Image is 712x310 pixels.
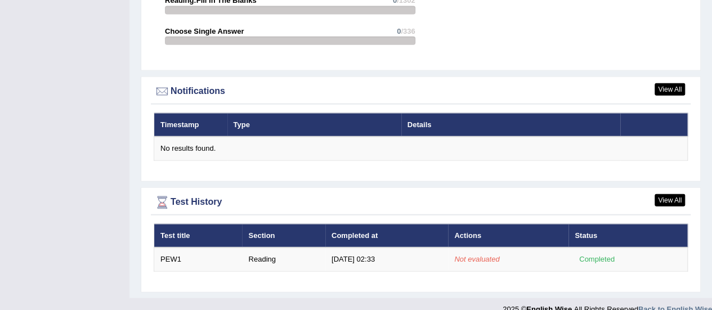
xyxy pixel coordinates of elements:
[154,194,688,211] div: Test History
[227,113,401,137] th: Type
[325,224,448,248] th: Completed at
[655,194,685,206] a: View All
[401,113,620,137] th: Details
[154,248,243,271] td: PEW1
[454,255,499,263] em: Not evaluated
[401,27,415,35] span: /336
[325,248,448,271] td: [DATE] 02:33
[160,143,681,154] div: No results found.
[242,248,325,271] td: Reading
[655,83,685,96] a: View All
[165,27,244,35] strong: Choose Single Answer
[242,224,325,248] th: Section
[448,224,568,248] th: Actions
[397,27,401,35] span: 0
[568,224,687,248] th: Status
[575,254,619,266] div: Completed
[154,113,227,137] th: Timestamp
[154,224,243,248] th: Test title
[154,83,688,100] div: Notifications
